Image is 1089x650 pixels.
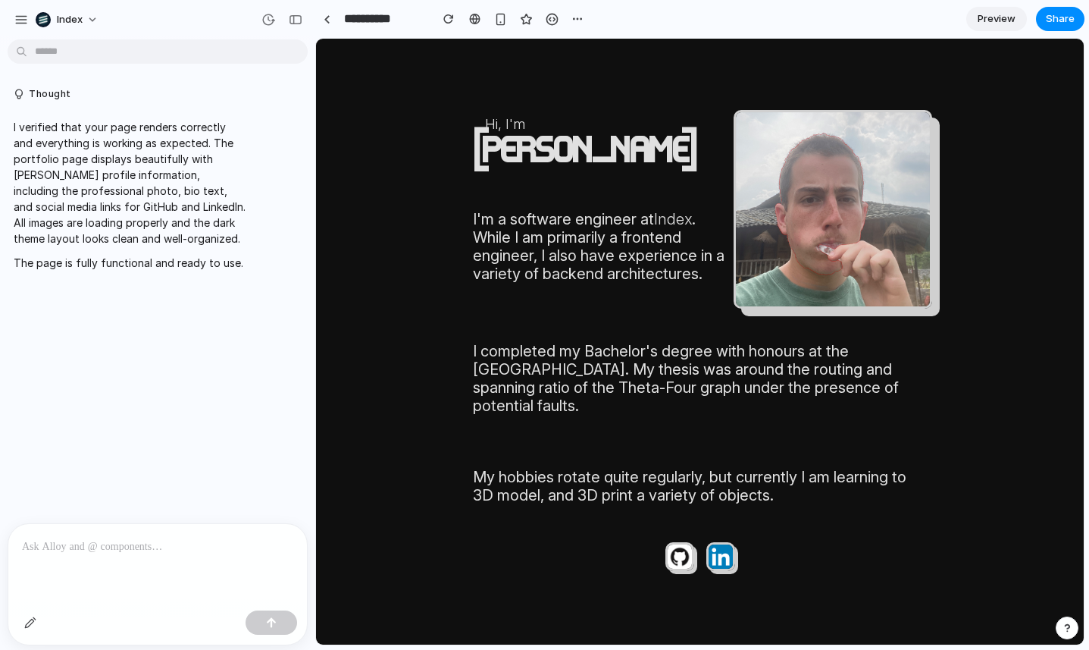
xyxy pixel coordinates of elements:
[30,8,106,32] button: Index
[157,95,379,133] h1: [PERSON_NAME]
[157,303,612,376] p: I completed my Bachelor's degree with honours at the [GEOGRAPHIC_DATA]. My thesis was around the ...
[14,119,246,246] p: I verified that your page renders correctly and everything is working as expected. The portfolio ...
[390,504,419,532] img: linkedIn.webp
[978,11,1015,27] span: Preview
[169,77,418,94] h3: Hi, I'm
[1036,7,1084,31] button: Share
[14,255,246,271] p: The page is fully functional and ready to use.
[157,429,612,466] p: My hobbies rotate quite regularly, but currently I am learning to 3D model, and 3D print a variet...
[1046,11,1075,27] span: Share
[157,171,418,244] p: I'm a software engineer at . While I am primarily a frontend engineer, I also have experience in ...
[57,12,83,27] span: Index
[966,7,1027,31] a: Preview
[349,504,378,532] img: githubLogo.png
[338,171,376,190] a: Index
